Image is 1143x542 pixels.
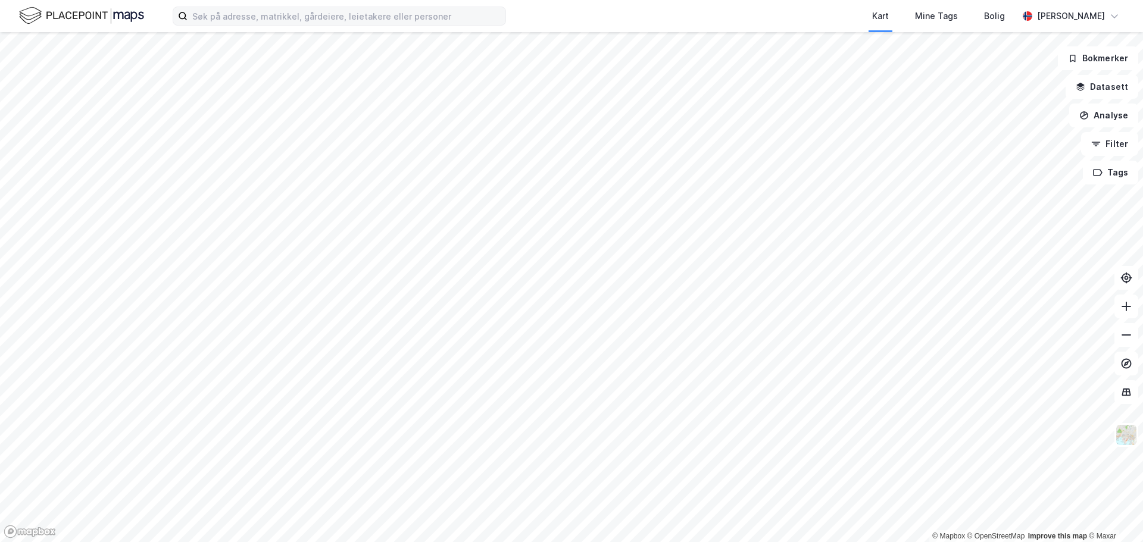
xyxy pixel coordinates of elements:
button: Tags [1083,161,1138,184]
a: Improve this map [1028,532,1087,540]
input: Søk på adresse, matrikkel, gårdeiere, leietakere eller personer [188,7,505,25]
a: Mapbox homepage [4,525,56,538]
img: Z [1115,424,1138,446]
a: OpenStreetMap [967,532,1025,540]
button: Filter [1081,132,1138,156]
iframe: Chat Widget [1083,485,1143,542]
div: Mine Tags [915,9,958,23]
button: Analyse [1069,104,1138,127]
div: Kontrollprogram for chat [1083,485,1143,542]
div: Bolig [984,9,1005,23]
img: logo.f888ab2527a4732fd821a326f86c7f29.svg [19,5,144,26]
button: Datasett [1066,75,1138,99]
a: Mapbox [932,532,965,540]
div: [PERSON_NAME] [1037,9,1105,23]
div: Kart [872,9,889,23]
button: Bokmerker [1058,46,1138,70]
